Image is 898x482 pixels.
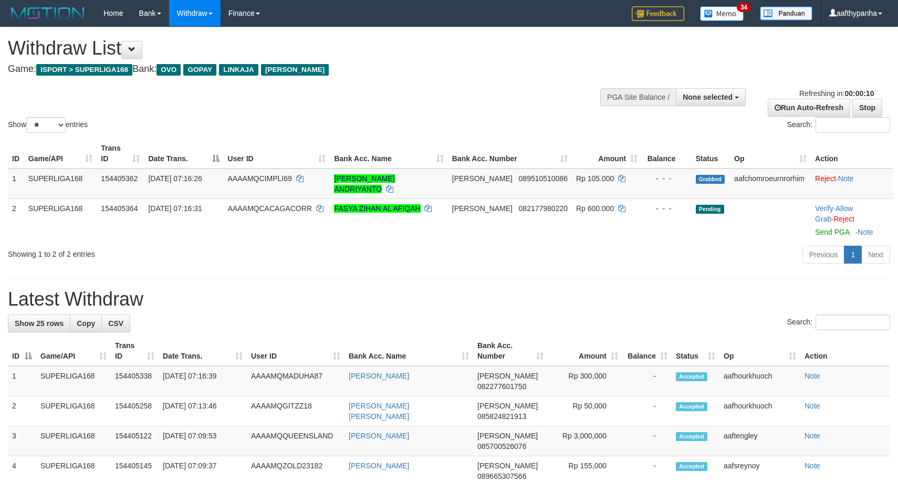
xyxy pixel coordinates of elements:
[844,246,862,264] a: 1
[8,139,24,169] th: ID
[816,117,890,133] input: Search:
[548,396,622,426] td: Rp 50,000
[448,139,572,169] th: Bank Acc. Number: activate to sort column ascending
[477,442,526,450] span: Copy 085700526076 to clipboard
[622,426,672,456] td: -
[811,169,893,199] td: ·
[36,366,111,396] td: SUPERLIGA168
[349,462,409,470] a: [PERSON_NAME]
[36,396,111,426] td: SUPERLIGA168
[159,336,247,366] th: Date Trans.: activate to sort column ascending
[676,402,707,411] span: Accepted
[261,64,329,76] span: [PERSON_NAME]
[101,204,138,213] span: 154405364
[8,336,36,366] th: ID: activate to sort column descending
[8,117,88,133] label: Show entries
[477,472,526,480] span: Copy 089665307566 to clipboard
[334,204,420,213] a: FASYA ZIHAN AL AFIQAH
[858,228,873,236] a: Note
[8,169,24,199] td: 1
[811,198,893,242] td: · ·
[8,315,70,332] a: Show 25 rows
[97,139,144,169] th: Trans ID: activate to sort column ascending
[576,174,614,183] span: Rp 105.000
[572,139,642,169] th: Amount: activate to sort column ascending
[646,173,687,184] div: - - -
[787,315,890,330] label: Search:
[815,228,849,236] a: Send PGA
[111,426,159,456] td: 154405122
[676,432,707,441] span: Accepted
[816,315,890,330] input: Search:
[159,396,247,426] td: [DATE] 07:13:46
[36,64,132,76] span: ISPORT > SUPERLIGA168
[622,396,672,426] td: -
[802,246,844,264] a: Previous
[77,319,95,328] span: Copy
[228,174,292,183] span: AAAAMQCIMPLI69
[247,366,344,396] td: AAAAMQMADUHA87
[719,366,800,396] td: aafhourkhuoch
[344,336,473,366] th: Bank Acc. Name: activate to sort column ascending
[111,336,159,366] th: Trans ID: activate to sort column ascending
[852,99,882,117] a: Stop
[24,139,97,169] th: Game/API: activate to sort column ascending
[247,426,344,456] td: AAAAMQQUEENSLAND
[833,215,854,223] a: Reject
[330,139,447,169] th: Bank Acc. Name: activate to sort column ascending
[683,93,733,101] span: None selected
[676,372,707,381] span: Accepted
[477,372,538,380] span: [PERSON_NAME]
[8,5,88,21] img: MOTION_logo.png
[477,402,538,410] span: [PERSON_NAME]
[519,204,568,213] span: Copy 082177980220 to clipboard
[144,139,223,169] th: Date Trans.: activate to sort column descending
[787,117,890,133] label: Search:
[805,432,820,440] a: Note
[672,336,719,366] th: Status: activate to sort column ascending
[642,139,691,169] th: Balance
[692,139,730,169] th: Status
[719,396,800,426] td: aafhourkhuoch
[815,204,853,223] a: Allow Grab
[8,426,36,456] td: 3
[36,336,111,366] th: Game/API: activate to sort column ascending
[8,198,24,242] td: 2
[159,426,247,456] td: [DATE] 07:09:53
[800,336,890,366] th: Action
[477,382,526,391] span: Copy 082277601750 to clipboard
[477,412,526,421] span: Copy 085824821913 to clipboard
[148,204,202,213] span: [DATE] 07:16:31
[111,366,159,396] td: 154405338
[349,432,409,440] a: [PERSON_NAME]
[730,169,811,199] td: aafchomroeurnrorhim
[24,198,97,242] td: SUPERLIGA168
[8,38,588,59] h1: Withdraw List
[622,336,672,366] th: Balance: activate to sort column ascending
[600,88,676,106] div: PGA Site Balance /
[576,204,614,213] span: Rp 600.000
[452,174,513,183] span: [PERSON_NAME]
[8,245,367,259] div: Showing 1 to 2 of 2 entries
[548,336,622,366] th: Amount: activate to sort column ascending
[108,319,123,328] span: CSV
[228,204,312,213] span: AAAAMQCACAGACORR
[805,372,820,380] a: Note
[111,396,159,426] td: 154405258
[676,462,707,471] span: Accepted
[676,88,746,106] button: None selected
[815,204,853,223] span: ·
[24,169,97,199] td: SUPERLIGA168
[452,204,513,213] span: [PERSON_NAME]
[159,366,247,396] td: [DATE] 07:16:39
[473,336,548,366] th: Bank Acc. Number: activate to sort column ascending
[8,289,890,310] h1: Latest Withdraw
[36,426,111,456] td: SUPERLIGA168
[700,6,744,21] img: Button%20Memo.svg
[15,319,64,328] span: Show 25 rows
[70,315,102,332] a: Copy
[148,174,202,183] span: [DATE] 07:16:26
[811,139,893,169] th: Action
[8,366,36,396] td: 1
[815,174,836,183] a: Reject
